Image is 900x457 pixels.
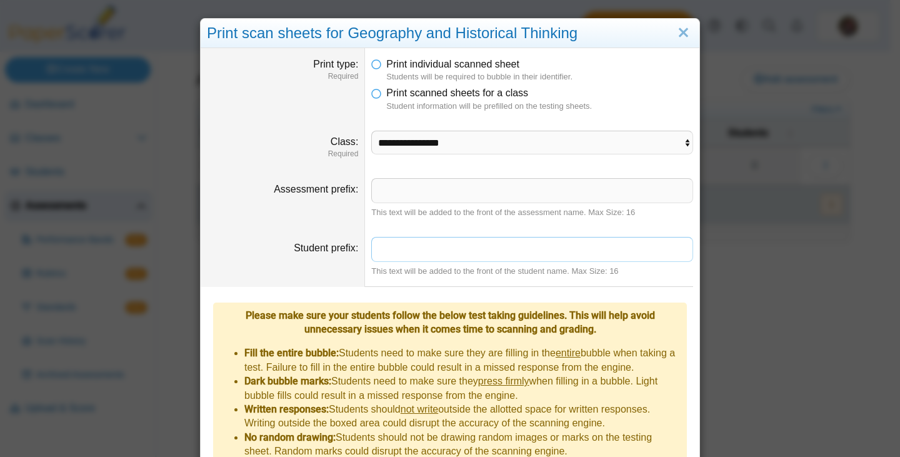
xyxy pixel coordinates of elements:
[274,184,358,194] label: Assessment prefix
[244,347,339,359] b: Fill the entire bubble:
[386,101,693,112] dfn: Student information will be prefilled on the testing sheets.
[386,59,519,69] span: Print individual scanned sheet
[386,71,693,83] dfn: Students will be required to bubble in their identifier.
[674,23,693,44] a: Close
[207,71,358,82] dfn: Required
[371,207,693,218] div: This text will be added to the front of the assessment name. Max Size: 16
[244,346,681,374] li: Students need to make sure they are filling in the bubble when taking a test. Failure to fill in ...
[294,243,358,253] label: Student prefix
[478,376,529,386] u: press firmly
[244,431,336,443] b: No random drawing:
[386,88,528,98] span: Print scanned sheets for a class
[244,403,681,431] li: Students should outside the allotted space for written responses. Writing outside the boxed area ...
[244,403,329,415] b: Written responses:
[244,375,331,387] b: Dark bubble marks:
[331,136,358,147] label: Class
[246,309,655,335] b: Please make sure your students follow the below test taking guidelines. This will help avoid unne...
[371,266,693,277] div: This text will be added to the front of the student name. Max Size: 16
[207,149,358,159] dfn: Required
[313,59,358,69] label: Print type
[556,348,581,358] u: entire
[201,19,699,48] div: Print scan sheets for Geography and Historical Thinking
[244,374,681,403] li: Students need to make sure they when filling in a bubble. Light bubble fills could result in a mi...
[401,404,438,414] u: not write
